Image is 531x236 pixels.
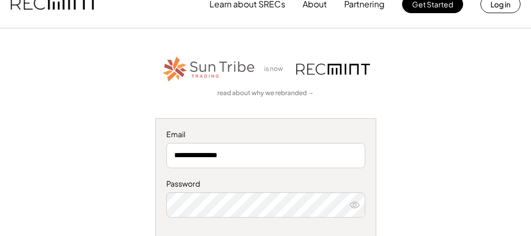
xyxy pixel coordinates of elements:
a: read about why we rebranded → [217,89,314,98]
div: is now [262,65,291,74]
img: recmint-logotype%403x.png [296,64,370,75]
img: STT_Horizontal_Logo%2B-%2BColor.png [162,55,256,84]
div: Email [166,129,365,140]
div: Password [166,179,365,189]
